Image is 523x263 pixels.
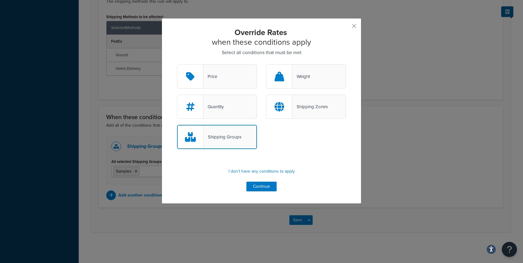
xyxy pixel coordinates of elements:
[177,28,346,47] h2: when these conditions apply
[204,133,242,141] div: Shipping Groups
[292,72,310,81] div: Weight
[246,182,277,191] button: Continue
[177,167,346,176] p: I don't have any conditions to apply
[292,102,328,111] div: Shipping Zones
[203,72,217,81] div: Price
[203,102,224,111] div: Quantity
[177,48,346,57] p: Select all conditions that must be met
[235,27,287,38] strong: Override Rates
